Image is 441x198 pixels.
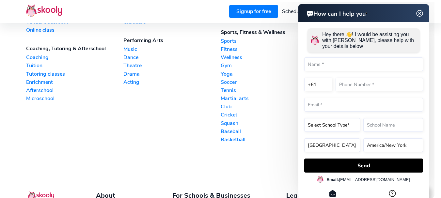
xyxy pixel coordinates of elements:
div: Sports, Fitness & Wellness [221,29,318,36]
div: Performing Arts [123,37,221,44]
a: Drama [123,70,221,78]
a: Fitness [221,46,318,53]
div: Coaching, Tutoring & Afterschool [26,45,123,52]
a: Baseball [221,128,318,135]
a: Soccer [221,79,318,86]
a: Dance [123,54,221,61]
a: Gym [221,62,318,69]
a: Cricket [221,111,318,118]
a: Signup for free [229,5,278,18]
a: Club [221,103,318,110]
a: Tennis [221,87,318,94]
a: Martial arts [221,95,318,102]
a: Theatre [123,62,221,69]
img: Skooly [26,4,62,17]
a: Yoga [221,70,318,78]
a: Acting [123,79,221,86]
a: Squash [221,120,318,127]
a: Music [123,46,221,53]
a: Tutoring classes [26,70,123,78]
a: Online class [26,26,123,34]
a: Coaching [26,54,123,61]
a: Enrichment [26,79,123,86]
a: Wellness [221,54,318,61]
a: Afterschool [26,87,123,94]
a: Microschool [26,95,123,102]
a: Tuition [26,62,123,69]
a: Basketball [221,136,318,143]
a: Sports [221,38,318,45]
